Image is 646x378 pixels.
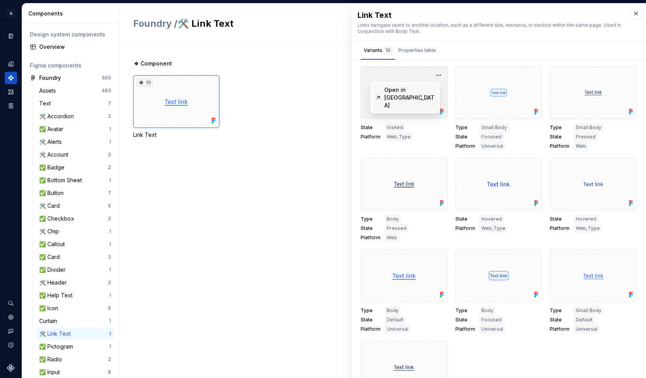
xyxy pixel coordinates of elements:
[5,86,17,98] a: Assets
[36,200,114,212] a: 🛠️ Card5
[108,280,111,286] div: 2
[5,325,17,337] button: Contact support
[39,240,68,248] div: ✅ Callout
[36,302,114,314] a: ✅ Icon6
[361,317,380,323] span: State
[134,60,172,67] span: ❖ Component
[108,369,111,375] div: 8
[361,225,380,231] span: State
[481,124,507,131] span: Small Body
[36,238,114,250] a: ✅ Callout1
[36,276,114,289] a: 🛠️ Header2
[109,228,111,235] div: 1
[455,307,475,314] span: Type
[39,164,68,171] div: ✅ Badge
[455,124,475,131] span: Type
[39,228,62,235] div: 🛠️ Chip
[28,10,116,17] div: Components
[109,177,111,183] div: 1
[455,143,475,149] span: Platform
[550,216,570,222] span: State
[39,343,76,350] div: ✅ Pictogram
[36,85,114,97] a: Assets483
[481,307,493,314] span: Body
[5,30,17,42] a: Documentation
[5,58,17,70] a: Design tokens
[133,18,177,29] span: Foundry /
[5,311,17,323] a: Settings
[39,43,111,51] div: Overview
[550,326,570,332] span: Platform
[481,134,502,140] span: Focused
[36,97,114,110] a: Text7
[481,326,503,332] span: Universal
[108,203,111,209] div: 5
[455,326,475,332] span: Platform
[109,343,111,350] div: 1
[7,364,15,372] svg: Supernova Logo
[387,326,408,332] span: Universal
[36,251,114,263] a: ✅ Card3
[39,317,60,325] div: Curtain
[108,190,111,196] div: 7
[550,317,570,323] span: State
[36,161,114,174] a: ✅ Badge2
[576,216,596,222] span: Hovered
[384,47,392,54] div: 10
[39,356,65,363] div: ✅ Radio
[30,62,111,69] div: Figma components
[576,225,600,231] span: Web,Type
[39,100,54,107] div: Text
[108,100,111,107] div: 7
[387,317,403,323] span: Default
[109,331,111,337] div: 1
[6,9,16,18] div: A
[387,235,397,241] span: Web
[39,125,66,133] div: ✅ Avatar
[30,31,111,38] div: Design system components
[576,317,592,323] span: Default
[370,82,439,113] div: Suggestions
[387,225,406,231] span: Pressed
[109,126,111,132] div: 1
[108,216,111,222] div: 2
[36,353,114,366] a: ✅ Radio2
[39,74,61,82] div: Foundry
[39,253,63,261] div: ✅ Card
[27,41,114,53] a: Overview
[137,79,153,86] div: 10
[5,72,17,84] a: Components
[36,187,114,199] a: ✅ Button7
[39,330,74,338] div: 🛠️ Link Text
[39,176,85,184] div: ✅ Bottom Sheet
[36,289,114,302] a: ✅ Help Text1
[133,17,522,30] h2: 🛠️ Link Text
[109,139,111,145] div: 1
[39,202,63,210] div: 🛠️ Card
[361,307,380,314] span: Type
[108,254,111,260] div: 3
[481,143,503,149] span: Universal
[387,307,399,314] span: Body
[36,315,114,327] a: Curtain1
[455,134,475,140] span: State
[5,100,17,112] a: Storybook stories
[39,215,77,223] div: ✅ Checkbox
[550,134,570,140] span: State
[361,216,380,222] span: Type
[576,307,601,314] span: Small Body
[387,124,403,131] span: Visited
[39,266,69,274] div: ✅ Divider
[361,134,380,140] span: Platform
[36,110,114,123] a: 🛠️ Accordion2
[481,225,505,231] span: Web,Type
[550,225,570,231] span: Platform
[361,235,380,241] span: Platform
[455,225,475,231] span: Platform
